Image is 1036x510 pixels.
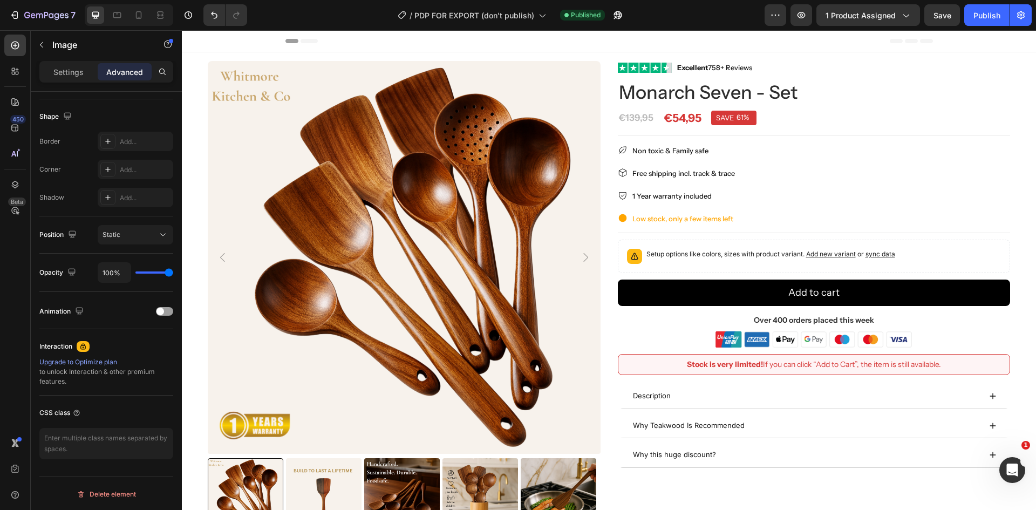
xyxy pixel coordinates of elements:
[39,357,173,386] div: to unlock Interaction & other premium features.
[120,165,171,175] div: Add...
[624,220,674,228] span: Add new variant
[10,115,26,124] div: 450
[684,220,713,228] span: sync data
[465,219,713,229] p: Setup options like colors, sizes with product variant.
[571,10,601,20] span: Published
[495,33,526,42] strong: Excellent
[451,184,551,193] span: Low stock, only a few items left
[451,116,527,125] span: Non toxic & Family safe
[495,33,570,42] span: 758+ Reviews
[436,32,490,43] img: gempages_581516978108236713-e170f993-f3ff-4e44-8591-ce0aab6397cf.svg
[451,361,489,370] span: Description
[8,198,26,206] div: Beta
[999,457,1025,483] iframe: Intercom live chat
[606,254,658,271] div: Add to cart
[505,329,581,339] strong: Stock is very limited!
[52,38,144,51] p: Image
[39,304,86,319] div: Animation
[39,408,81,418] div: CSS class
[505,328,759,341] p: If you can click “Add to Cart”, the item is still available.
[39,165,61,174] div: Corner
[39,193,64,202] div: Shadow
[933,11,951,20] span: Save
[826,10,896,21] span: 1 product assigned
[106,66,143,78] p: Advanced
[71,9,76,22] p: 7
[39,137,60,146] div: Border
[203,4,247,26] div: Undo/Redo
[436,80,473,94] div: €139,95
[39,342,72,351] div: Interaction
[554,81,568,93] div: 61%
[39,110,74,124] div: Shape
[182,30,1036,510] iframe: To enrich screen reader interactions, please activate Accessibility in Grammarly extension settings
[120,193,171,203] div: Add...
[973,10,1000,21] div: Publish
[674,220,713,228] span: or
[451,391,563,399] span: Why Teakwood Is Recommended
[53,66,84,78] p: Settings
[451,420,534,429] span: Why this huge discount?
[451,139,553,147] span: Free shipping incl. track & trace
[77,488,136,501] div: Delete element
[1021,441,1030,450] span: 1
[397,221,410,234] button: Carousel Next Arrow
[436,49,829,75] h1: Monarch Seven - Set
[451,161,530,170] span: 1 Year warranty included
[414,10,534,21] span: PDP FOR EXPORT (don't publish)
[534,301,730,318] img: gempages_581516978108236713-d3bd8e86-82cb-4563-a8b9-d7603b042afc.webp
[964,4,1010,26] button: Publish
[437,283,828,297] p: Over 400 orders placed this week
[481,79,521,96] div: €54,95
[98,263,131,282] input: Auto
[410,10,412,21] span: /
[436,249,829,275] button: Add to cart
[4,4,80,26] button: 7
[39,228,79,242] div: Position
[39,486,173,503] button: Delete element
[924,4,960,26] button: Save
[816,4,920,26] button: 1 product assigned
[39,266,78,280] div: Opacity
[533,81,554,94] div: SAVE
[98,225,173,244] button: Static
[120,137,171,147] div: Add...
[103,230,120,239] span: Static
[39,357,173,367] div: Upgrade to Optimize plan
